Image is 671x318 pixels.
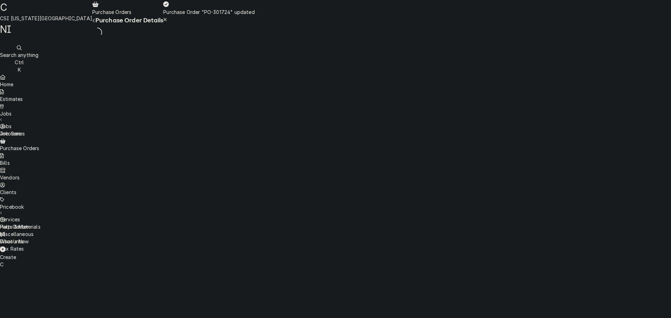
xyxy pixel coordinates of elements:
[163,8,254,16] div: Purchase Order "PO-301724" updated
[92,27,102,38] span: Loading...
[92,17,95,24] button: Navigate back
[15,59,24,65] span: Ctrl
[95,17,164,24] span: Purchase Order Details
[92,9,131,15] span: Purchase Orders
[18,67,21,73] span: K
